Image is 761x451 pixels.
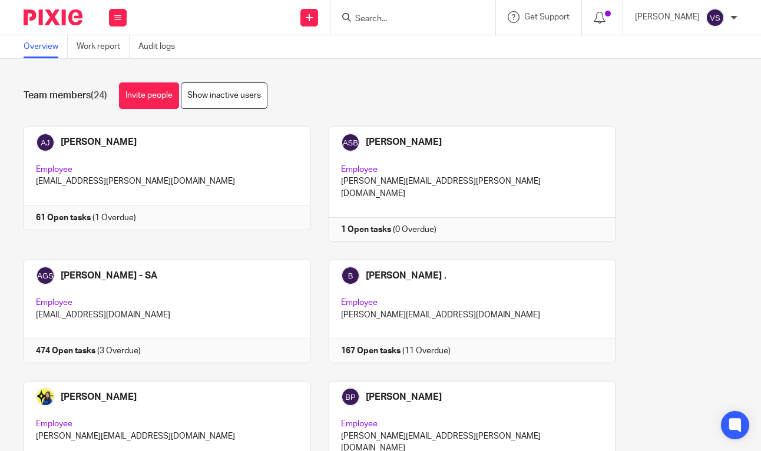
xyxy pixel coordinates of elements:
a: Work report [77,35,130,58]
span: (24) [91,91,107,100]
input: Search [354,14,460,25]
a: Show inactive users [181,82,267,109]
a: Overview [24,35,68,58]
span: Get Support [524,13,570,21]
p: [PERSON_NAME] [635,11,700,23]
img: Pixie [24,9,82,25]
h1: Team members [24,89,107,102]
a: Invite people [119,82,179,109]
a: Audit logs [138,35,184,58]
img: svg%3E [706,8,724,27]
